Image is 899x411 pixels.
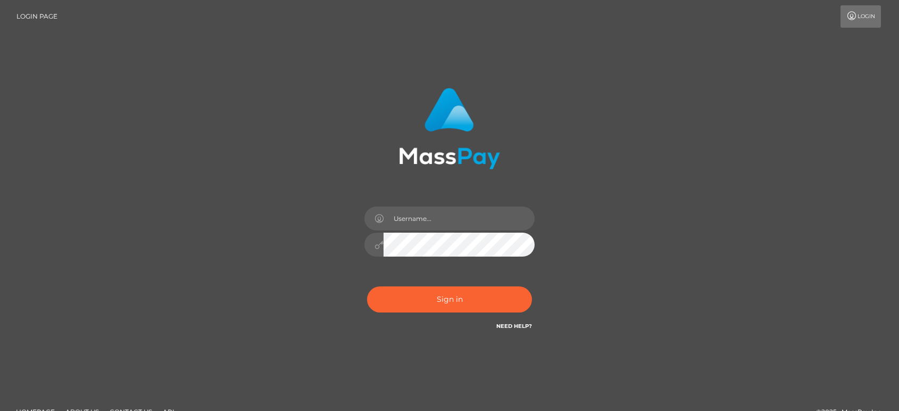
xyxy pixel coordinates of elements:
input: Username... [384,207,535,231]
button: Sign in [367,286,532,313]
img: MassPay Login [399,88,500,169]
a: Login [840,5,881,28]
a: Need Help? [496,323,532,330]
a: Login Page [16,5,57,28]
